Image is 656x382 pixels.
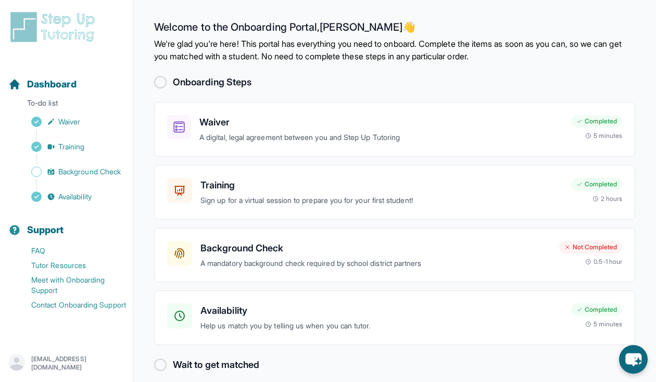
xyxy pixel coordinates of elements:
[199,115,563,130] h3: Waiver
[200,320,563,332] p: Help us match you by telling us when you can tutor.
[31,355,124,372] p: [EMAIL_ADDRESS][DOMAIN_NAME]
[8,298,133,312] a: Contact Onboarding Support
[585,320,622,328] div: 5 minutes
[200,303,563,318] h3: Availability
[200,195,563,207] p: Sign up for a virtual session to prepare you for your first student!
[571,303,622,316] div: Completed
[4,206,129,241] button: Support
[154,290,635,345] a: AvailabilityHelp us match you by telling us when you can tutor.Completed5 minutes
[8,258,133,273] a: Tutor Resources
[200,241,551,256] h3: Background Check
[571,115,622,128] div: Completed
[154,102,635,157] a: WaiverA digital, legal agreement between you and Step Up TutoringCompleted5 minutes
[4,60,129,96] button: Dashboard
[8,164,133,179] a: Background Check
[8,139,133,154] a: Training
[571,178,622,190] div: Completed
[8,10,101,44] img: logo
[27,77,77,92] span: Dashboard
[559,241,622,253] div: Not Completed
[8,354,124,373] button: [EMAIL_ADDRESS][DOMAIN_NAME]
[27,223,64,237] span: Support
[154,228,635,283] a: Background CheckA mandatory background check required by school district partnersNot Completed0.5...
[173,358,259,372] h2: Wait to get matched
[154,21,635,37] h2: Welcome to the Onboarding Portal, [PERSON_NAME] 👋
[8,77,77,92] a: Dashboard
[8,189,133,204] a: Availability
[154,37,635,62] p: We're glad you're here! This portal has everything you need to onboard. Complete the items as soo...
[592,195,623,203] div: 2 hours
[199,132,563,144] p: A digital, legal agreement between you and Step Up Tutoring
[8,114,133,129] a: Waiver
[585,132,622,140] div: 5 minutes
[154,165,635,220] a: TrainingSign up for a virtual session to prepare you for your first student!Completed2 hours
[58,192,92,202] span: Availability
[200,258,551,270] p: A mandatory background check required by school district partners
[585,258,622,266] div: 0.5-1 hour
[200,178,563,193] h3: Training
[58,142,85,152] span: Training
[173,75,251,90] h2: Onboarding Steps
[4,98,129,112] p: To-do list
[8,273,133,298] a: Meet with Onboarding Support
[58,117,80,127] span: Waiver
[58,167,121,177] span: Background Check
[619,345,648,374] button: chat-button
[8,244,133,258] a: FAQ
